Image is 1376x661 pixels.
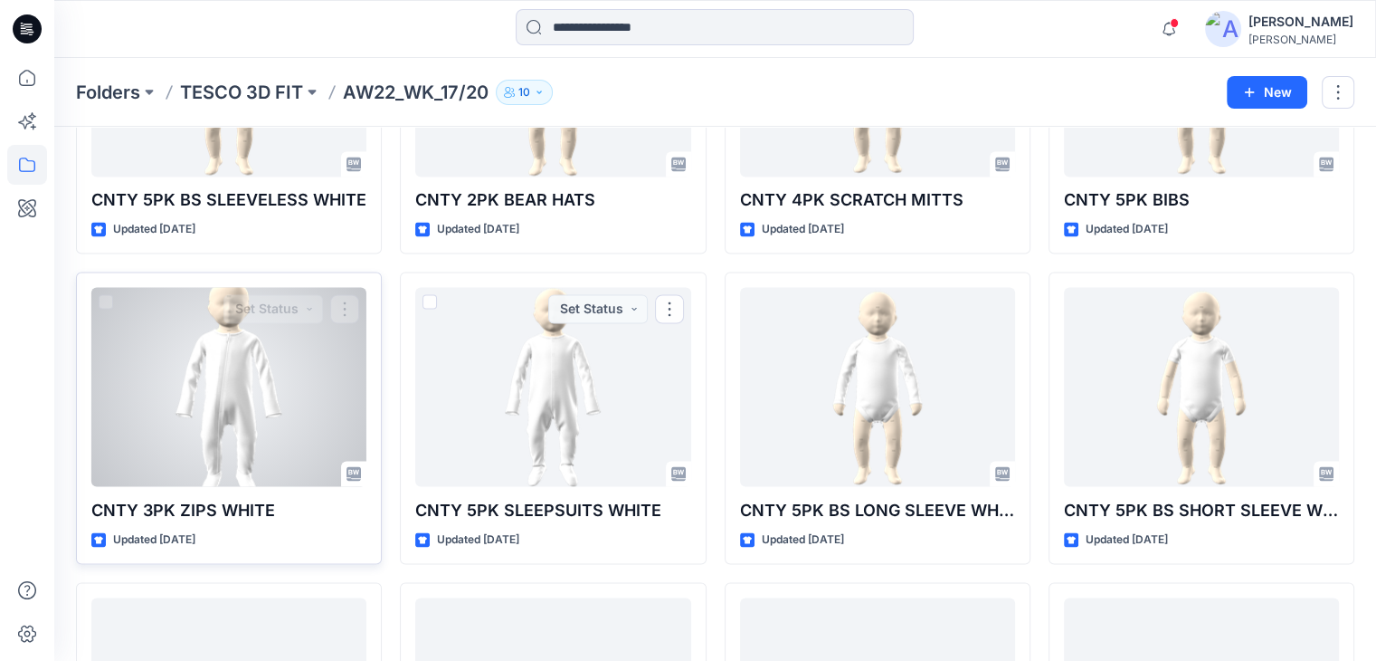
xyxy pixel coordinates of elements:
a: TESCO 3D FIT [180,80,303,105]
p: CNTY 4PK SCRATCH MITTS [740,187,1015,213]
p: Updated [DATE] [437,530,519,549]
p: CNTY 5PK BS SHORT SLEEVE WHITE 10 PACK BS [1064,497,1339,522]
p: Updated [DATE] [1086,530,1168,549]
p: Updated [DATE] [762,530,844,549]
button: 10 [496,80,553,105]
p: CNTY 5PK BS SLEEVELESS WHITE [91,187,366,213]
p: CNTY 5PK BS LONG SLEEVE WHITE LONG SLEEVE 5PK BS [740,497,1015,522]
p: CNTY 5PK SLEEPSUITS WHITE [415,497,690,522]
div: [PERSON_NAME] [1248,33,1353,46]
p: CNTY 2PK BEAR HATS [415,187,690,213]
p: 10 [518,82,530,102]
p: Updated [DATE] [437,220,519,239]
p: AW22_WK_17/20 [343,80,489,105]
p: Updated [DATE] [113,220,195,239]
p: Updated [DATE] [762,220,844,239]
img: avatar [1205,11,1241,47]
p: Updated [DATE] [113,530,195,549]
a: CNTY 5PK BS SHORT SLEEVE WHITE 10 PACK BS [1064,287,1339,486]
a: CNTY 3PK ZIPS WHITE [91,287,366,486]
p: CNTY 5PK BIBS [1064,187,1339,213]
a: CNTY 5PK SLEEPSUITS WHITE [415,287,690,486]
div: [PERSON_NAME] [1248,11,1353,33]
button: New [1227,76,1307,109]
p: CNTY 3PK ZIPS WHITE [91,497,366,522]
a: Folders [76,80,140,105]
p: Updated [DATE] [1086,220,1168,239]
a: CNTY 5PK BS LONG SLEEVE WHITE LONG SLEEVE 5PK BS [740,287,1015,486]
